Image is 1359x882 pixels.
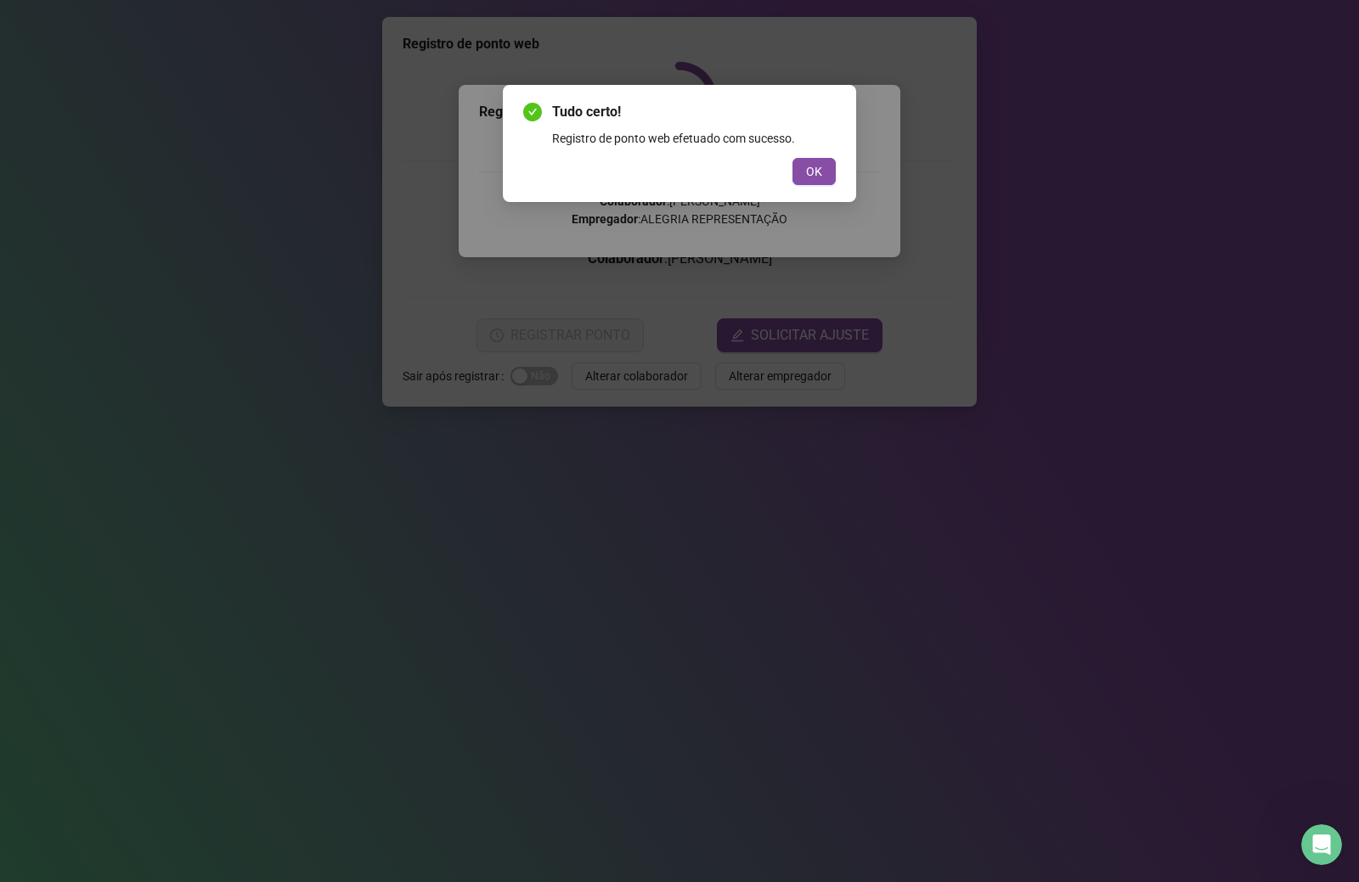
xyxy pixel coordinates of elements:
div: Registro de ponto web efetuado com sucesso. [552,129,836,148]
iframe: Intercom live chat [1301,824,1342,865]
button: OK [792,158,836,185]
span: check-circle [523,103,542,121]
span: Tudo certo! [552,102,836,122]
span: OK [806,162,822,181]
